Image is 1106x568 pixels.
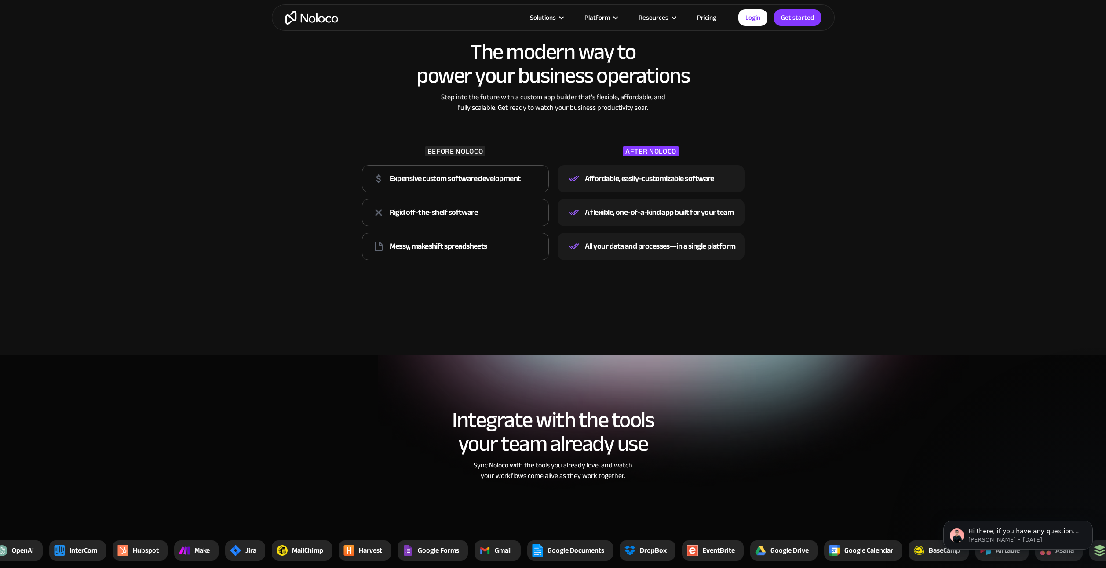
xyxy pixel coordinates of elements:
[416,40,690,87] h2: The modern way to power your business operations
[844,545,893,556] div: Google Calendar
[418,545,459,556] div: Google Forms
[285,11,338,25] a: home
[12,545,34,556] div: OpenAi
[585,206,734,219] div: A flexible, one-of-a-kind app built for your team
[628,12,686,23] div: Resources
[639,12,668,23] div: Resources
[640,545,667,556] div: DropBox
[69,545,97,556] div: InterCom
[548,545,604,556] div: Google Documents
[770,545,809,556] div: Google Drive
[133,545,159,556] div: Hubspot
[702,545,735,556] div: EventBrite
[245,545,256,556] div: Jira
[584,12,610,23] div: Platform
[292,545,323,556] div: MailChimp
[573,12,628,23] div: Platform
[530,12,556,23] div: Solutions
[930,502,1106,564] iframe: Intercom notifications message
[425,146,486,156] div: BEFORE NOLOCO
[929,545,960,556] div: BaseCamp
[495,545,512,556] div: Gmail
[585,240,736,253] div: All your data and processes—in a single platform
[437,460,670,481] div: Sync Noloco with the tools you already love, and watch your workflows come alive as they work tog...
[390,240,487,253] div: Messy, makeshift spreadsheets
[623,146,679,156] div: AFTER NOLOCO
[585,172,714,185] div: Affordable, easily-customizable software
[774,9,821,26] a: Get started
[281,408,826,456] h2: Integrate with the tools your team already use
[686,12,727,23] a: Pricing
[359,545,382,556] div: Harvest
[390,206,478,219] div: Rigid off-the-shelf software
[194,545,210,556] div: Make
[738,9,767,26] a: Login
[519,12,573,23] div: Solutions
[437,92,670,113] div: Step into the future with a custom app builder that’s flexible, affordable, and fully scalable. G...
[390,172,521,185] div: Expensive custom software development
